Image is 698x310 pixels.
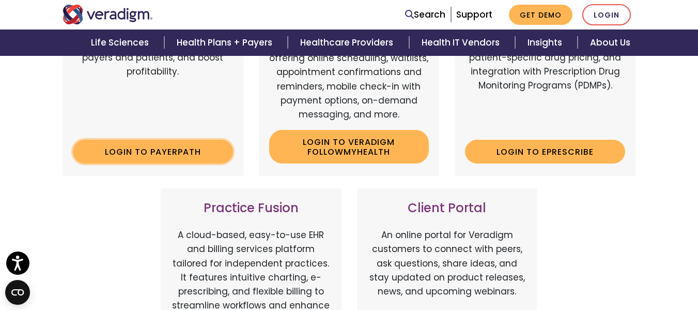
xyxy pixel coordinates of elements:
a: Login to Veradigm FollowMyHealth [269,130,429,164]
a: Search [405,8,445,22]
a: Life Sciences [79,29,164,56]
img: Veradigm logo [63,5,153,24]
a: Healthcare Providers [288,29,409,56]
a: Login to Payerpath [73,140,233,164]
p: Veradigm FollowMyHealth's Mobile Patient Experience enhances patient access via mobile devices, o... [269,9,429,122]
a: Get Demo [509,5,572,25]
a: Login to ePrescribe [465,140,625,164]
a: Health Plans + Payers [164,29,288,56]
a: About Us [578,29,643,56]
a: Health IT Vendors [409,29,515,56]
h3: Practice Fusion [171,201,331,216]
a: Support [456,8,492,21]
a: Insights [515,29,578,56]
h3: Client Portal [367,201,528,216]
a: Login [582,4,631,25]
button: Open CMP widget [5,280,30,305]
